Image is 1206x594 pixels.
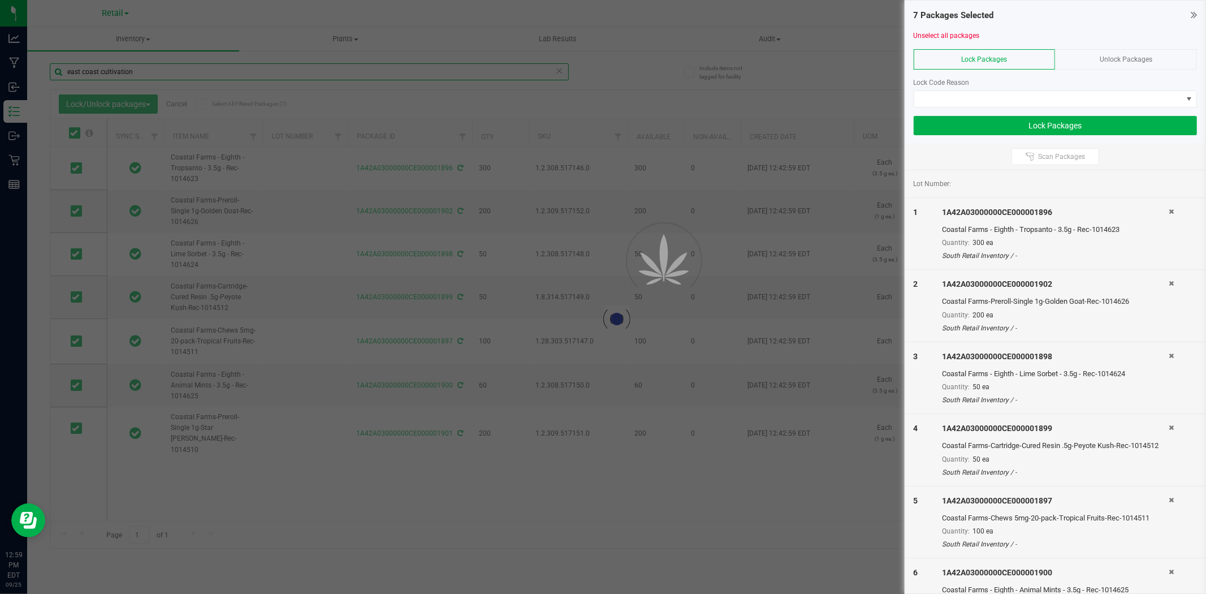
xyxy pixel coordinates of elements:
[942,440,1169,451] div: Coastal Farms-Cartridge-Cured Resin .5g-Peyote Kush-Rec-1014512
[914,208,918,217] span: 1
[942,206,1169,218] div: 1A42A03000000CE000001896
[962,55,1008,63] span: Lock Packages
[942,351,1169,363] div: 1A42A03000000CE000001898
[942,368,1169,380] div: Coastal Farms - Eighth - Lime Sorbet - 3.5g - Rec-1014624
[942,383,970,391] span: Quantity:
[972,527,993,535] span: 100 ea
[942,395,1169,405] div: South Retail Inventory / -
[942,467,1169,477] div: South Retail Inventory / -
[914,496,918,505] span: 5
[972,239,993,247] span: 300 ea
[942,311,970,319] span: Quantity:
[942,527,970,535] span: Quantity:
[914,32,980,40] a: Unselect all packages
[972,455,989,463] span: 50 ea
[914,179,952,189] span: Lot Number:
[972,383,989,391] span: 50 ea
[942,239,970,247] span: Quantity:
[942,539,1169,549] div: South Retail Inventory / -
[11,503,45,537] iframe: Resource center
[942,513,1169,524] div: Coastal Farms-Chews 5mg-20-pack-Tropical Fruits-Rec-1014511
[914,79,970,87] span: Lock Code Reason
[942,251,1169,261] div: South Retail Inventory / -
[942,323,1169,333] div: South Retail Inventory / -
[1012,148,1099,165] button: Scan Packages
[1100,55,1152,63] span: Unlock Packages
[914,279,918,289] span: 2
[914,116,1197,135] button: Lock Packages
[914,352,918,361] span: 3
[942,278,1169,290] div: 1A42A03000000CE000001902
[914,424,918,433] span: 4
[942,567,1169,579] div: 1A42A03000000CE000001900
[942,224,1169,235] div: Coastal Farms - Eighth - Tropsanto - 3.5g - Rec-1014623
[914,568,918,577] span: 6
[942,296,1169,307] div: Coastal Farms-Preroll-Single 1g-Golden Goat-Rec-1014626
[942,455,970,463] span: Quantity:
[942,423,1169,434] div: 1A42A03000000CE000001899
[942,495,1169,507] div: 1A42A03000000CE000001897
[972,311,993,319] span: 200 ea
[1038,152,1085,161] span: Scan Packages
